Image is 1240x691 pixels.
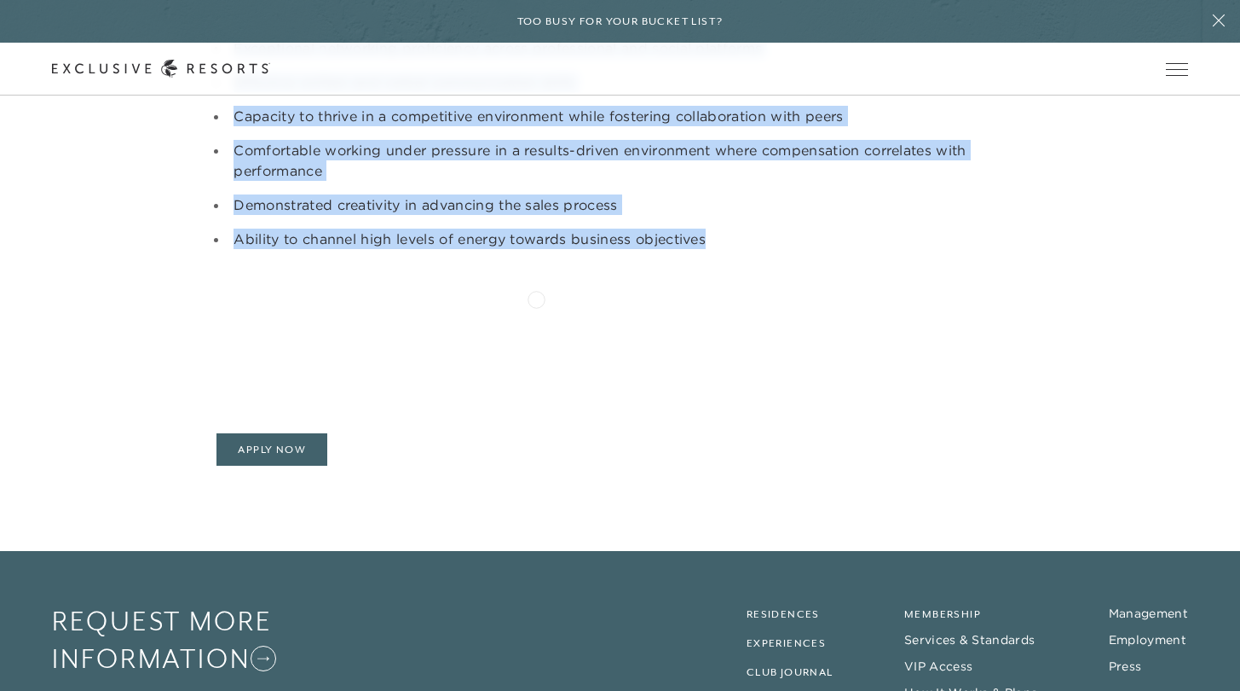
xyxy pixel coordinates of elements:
h6: Too busy for your bucket list? [517,14,724,30]
a: Residences [747,608,820,620]
a: VIP Access [904,659,972,674]
a: Management [1109,606,1188,621]
a: Membership [904,608,981,620]
a: Services & Standards [904,632,1035,647]
a: Employment [1109,632,1186,647]
li: Capacity to thrive in a competitive environment while fostering collaboration with peers [228,106,1024,126]
a: Apply Now [216,433,327,466]
a: Experiences [747,637,826,649]
li: Ability to channel high levels of energy towards business objectives [228,229,1024,249]
a: Club Journal [747,666,833,678]
a: Press [1109,659,1142,674]
li: Comfortable working under pressure in a results-driven environment where compensation correlates ... [228,140,1024,181]
a: Request More Information [52,602,343,678]
button: Open navigation [1166,63,1188,75]
li: Demonstrated creativity in advancing the sales process [228,195,1024,215]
